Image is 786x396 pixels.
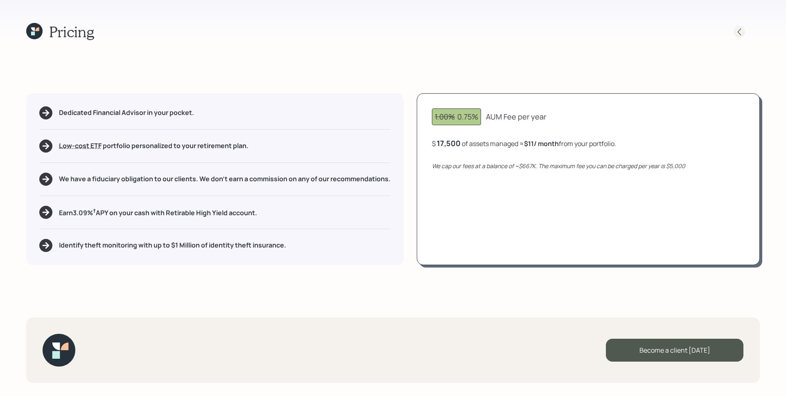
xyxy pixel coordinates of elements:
div: Become a client [DATE] [606,339,743,362]
h1: Pricing [49,23,94,40]
span: 1.00% [435,112,455,122]
div: 0.75% [435,111,478,122]
i: We cap our fees at a balance of ~$667K. The maximum fee you can be charged per year is $5,000 [432,162,685,170]
iframe: Customer reviews powered by Trustpilot [85,326,190,388]
h5: portfolio personalized to your retirement plan. [59,142,248,150]
div: $ of assets managed ≈ from your portfolio . [432,138,616,148]
div: AUM Fee per year [486,111,546,122]
b: $11 / month [524,139,559,148]
h5: We have a fiduciary obligation to our clients. We don't earn a commission on any of our recommend... [59,175,391,183]
div: 17,500 [437,138,461,148]
h5: Earn 3.09 % APY on your cash with Retirable High Yield account. [59,207,257,217]
h5: Dedicated Financial Advisor in your pocket. [59,109,194,117]
span: Low-cost ETF [59,141,102,150]
h5: Identify theft monitoring with up to $1 Million of identity theft insurance. [59,241,286,249]
sup: † [93,207,96,214]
